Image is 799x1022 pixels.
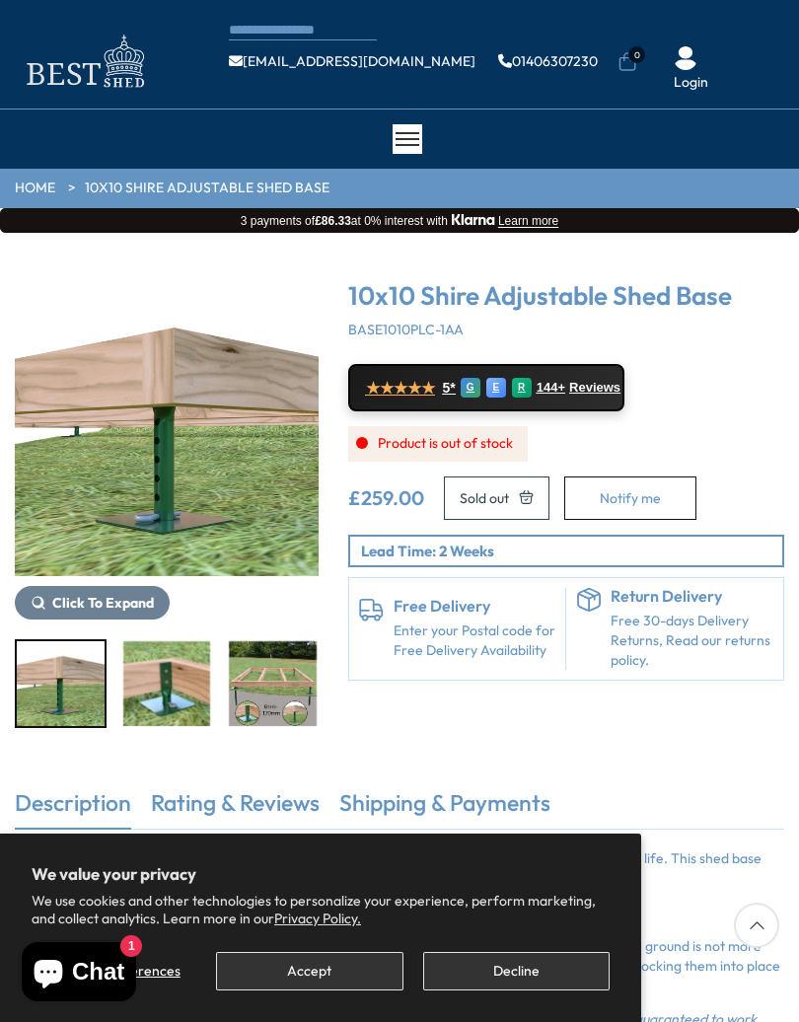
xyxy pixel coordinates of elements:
[512,378,532,398] div: R
[366,379,435,398] span: ★★★★★
[628,46,645,63] span: 0
[15,272,319,576] img: 10x10 Shire Adjustable Shed Base
[15,586,170,620] button: Click To Expand
[361,541,783,561] p: Lead Time: 2 Weeks
[216,952,402,990] button: Accept
[674,46,697,70] img: User Icon
[569,380,620,396] span: Reviews
[348,426,528,462] div: Product is out of stock
[15,272,319,620] div: 1 / 5
[229,54,475,68] a: [EMAIL_ADDRESS][DOMAIN_NAME]
[564,476,696,520] button: Notify me
[32,865,610,883] h2: We value your privacy
[611,612,773,670] p: Free 30-days Delivery Returns, Read our returns policy.
[52,594,154,612] span: Click To Expand
[348,282,785,311] h3: 10x10 Shire Adjustable Shed Base
[15,639,107,728] div: 1 / 5
[498,54,598,68] a: 01406307230
[444,476,549,520] button: Add to Cart
[227,639,319,728] div: 3 / 5
[611,588,773,606] h6: Return Delivery
[17,641,105,726] img: adjustbaseheighthigh_4ade4dbc-cadb-4cd5-9e55-9a095da95859_200x200.jpg
[229,641,317,726] img: Adjustbaseheight2_d3599b39-931d-471b-a050-f097fa9d181a_200x200.jpg
[674,73,708,93] a: Login
[15,30,153,94] img: logo
[486,378,506,398] div: E
[348,364,624,411] a: ★★★★★ 5* G E R 144+ Reviews
[274,910,361,927] a: Privacy Policy.
[348,321,464,338] span: BASE1010PLC-1AA
[123,641,211,726] img: Adjustbaseheightlow_2ec8a162-e60b-4cd7-94f9-ace2c889b2b1_200x200.jpg
[617,52,637,72] a: 0
[15,179,55,198] a: HOME
[394,621,556,660] a: Enter your Postal code for Free Delivery Availability
[423,952,610,990] button: Decline
[85,179,329,198] a: 10x10 Shire Adjustable Shed Base
[32,892,610,927] p: We use cookies and other technologies to personalize your experience, perform marketing, and coll...
[460,491,509,505] span: Sold out
[348,488,424,508] ins: £259.00
[461,378,480,398] div: G
[339,787,550,829] a: Shipping & Payments
[15,787,131,829] a: Description
[394,598,556,616] h6: Free Delivery
[537,380,565,396] span: 144+
[121,639,213,728] div: 2 / 5
[151,787,320,829] a: Rating & Reviews
[16,942,142,1006] inbox-online-store-chat: Shopify online store chat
